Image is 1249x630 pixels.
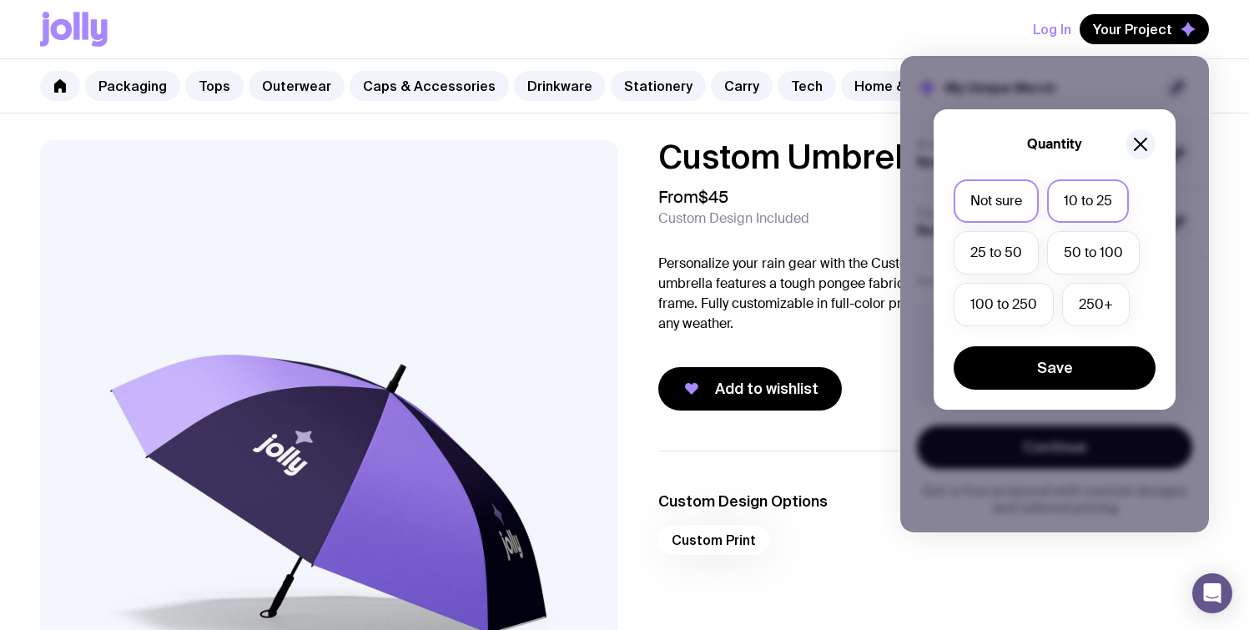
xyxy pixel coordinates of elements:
button: Log In [1033,14,1071,44]
a: Packaging [85,71,180,101]
h1: Custom Umbrella [658,140,1210,174]
a: Carry [711,71,773,101]
a: Tech [778,71,836,101]
label: 50 to 100 [1047,231,1140,275]
span: Add to wishlist [715,379,818,399]
div: Open Intercom Messenger [1192,573,1232,613]
a: Tops [185,71,244,101]
h5: Quantity [1027,136,1082,153]
h3: Custom Design Options [658,491,1210,512]
span: From [658,187,728,207]
label: 25 to 50 [954,231,1039,275]
label: 250+ [1062,283,1130,326]
button: Your Project [1080,14,1209,44]
a: Caps & Accessories [350,71,509,101]
span: $45 [698,186,728,208]
a: Stationery [611,71,706,101]
p: Personalize your rain gear with the Custom Umbrella. This eight-panel, 100cm canopy umbrella feat... [658,254,1210,334]
label: 100 to 250 [954,283,1054,326]
button: Save [954,346,1156,390]
span: Your Project [1093,21,1172,38]
label: Not sure [954,179,1039,223]
a: Outerwear [249,71,345,101]
a: Drinkware [514,71,606,101]
span: Custom Design Included [658,210,809,227]
a: Home & Leisure [841,71,970,101]
label: 10 to 25 [1047,179,1129,223]
button: Add to wishlist [658,367,842,411]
